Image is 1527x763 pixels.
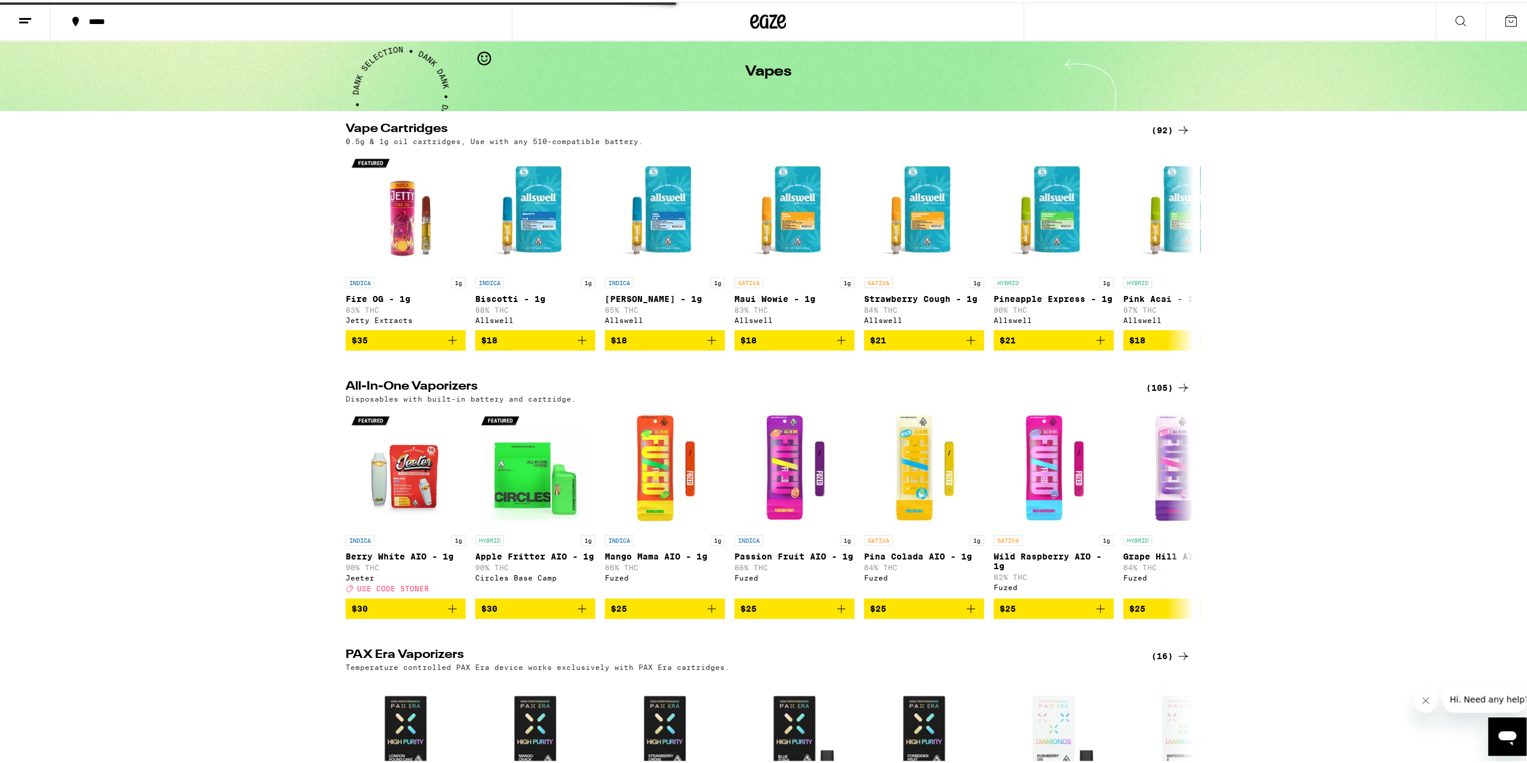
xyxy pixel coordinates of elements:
img: Jeeter - Berry White AIO - 1g [346,406,466,526]
h2: PAX Era Vaporizers [346,647,1132,661]
p: HYBRID [475,532,504,543]
span: $35 [352,333,368,343]
div: Allswell [734,314,854,322]
img: Allswell - King Louis XIII - 1g [605,149,725,269]
p: INDICA [605,275,634,286]
button: Add to bag [1123,328,1243,348]
a: Open page for Pina Colada AIO - 1g from Fuzed [864,406,984,596]
p: INDICA [734,532,763,543]
span: $25 [740,602,757,611]
img: Fuzed - Passion Fruit AIO - 1g [734,406,854,526]
span: $21 [870,333,886,343]
p: Pineapple Express - 1g [994,292,1114,301]
a: Open page for Passion Fruit AIO - 1g from Fuzed [734,406,854,596]
p: 87% THC [1123,304,1243,312]
p: 85% THC [605,304,725,312]
p: 1g [840,532,854,543]
p: Pink Acai - 1g [1123,292,1243,301]
span: Hi. Need any help? [7,8,86,18]
img: Fuzed - Grape Hill AIO - 1g [1123,406,1243,526]
p: Pina Colada AIO - 1g [864,549,984,559]
div: Fuzed [734,571,854,579]
p: Berry White AIO - 1g [346,549,466,559]
p: 1g [1099,275,1114,286]
img: Fuzed - Wild Raspberry AIO - 1g [994,406,1114,526]
button: Add to bag [605,596,725,617]
p: SATIVA [994,532,1022,543]
a: Open page for Apple Fritter AIO - 1g from Circles Base Camp [475,406,595,596]
a: Open page for Maui Wowie - 1g from Allswell [734,149,854,328]
p: Grape Hill AIO - 1g [1123,549,1243,559]
div: Allswell [475,314,595,322]
div: Allswell [994,314,1114,322]
p: 1g [581,532,595,543]
a: Open page for King Louis XIII - 1g from Allswell [605,149,725,328]
div: Circles Base Camp [475,571,595,579]
span: $30 [352,602,368,611]
img: Allswell - Biscotti - 1g [475,149,595,269]
p: Apple Fritter AIO - 1g [475,549,595,559]
div: Fuzed [864,571,984,579]
img: Allswell - Pink Acai - 1g [1123,149,1243,269]
h2: All-In-One Vaporizers [346,378,1132,393]
p: HYBRID [1123,532,1152,543]
button: Add to bag [864,596,984,617]
p: 1g [581,275,595,286]
p: 1g [1099,532,1114,543]
p: 84% THC [864,561,984,569]
span: $18 [1129,333,1145,343]
p: Fire OG - 1g [346,292,466,301]
div: Fuzed [994,581,1114,589]
p: Passion Fruit AIO - 1g [734,549,854,559]
a: (92) [1151,121,1190,135]
p: Maui Wowie - 1g [734,292,854,301]
div: Allswell [864,314,984,322]
p: 84% THC [1123,561,1243,569]
p: 90% THC [994,304,1114,312]
a: Open page for Wild Raspberry AIO - 1g from Fuzed [994,406,1114,596]
p: Wild Raspberry AIO - 1g [994,549,1114,568]
p: SATIVA [864,275,893,286]
p: 82% THC [994,571,1114,579]
a: Open page for Biscotti - 1g from Allswell [475,149,595,328]
button: Add to bag [994,328,1114,348]
p: 86% THC [734,561,854,569]
img: Fuzed - Mango Mama AIO - 1g [605,406,725,526]
p: INDICA [475,275,504,286]
p: 1g [840,275,854,286]
a: (16) [1151,647,1190,661]
button: Add to bag [734,596,854,617]
p: 1g [451,532,466,543]
h1: Vapes [745,62,791,77]
p: 90% THC [475,561,595,569]
p: 88% THC [475,304,595,312]
div: Allswell [605,314,725,322]
span: $25 [1129,602,1145,611]
button: Add to bag [475,328,595,348]
p: [PERSON_NAME] - 1g [605,292,725,301]
p: 1g [970,275,984,286]
p: 1g [710,532,725,543]
p: 1g [451,275,466,286]
span: $21 [1000,333,1016,343]
p: Disposables with built-in battery and cartridge. [346,393,576,400]
a: (105) [1146,378,1190,393]
img: Jetty Extracts - Fire OG - 1g [346,149,466,269]
button: Add to bag [475,596,595,617]
span: $25 [611,602,627,611]
div: Fuzed [1123,571,1243,579]
button: Add to bag [864,328,984,348]
div: Jetty Extracts [346,314,466,322]
img: Circles Base Camp - Apple Fritter AIO - 1g [475,406,595,526]
a: Open page for Pineapple Express - 1g from Allswell [994,149,1114,328]
img: Allswell - Maui Wowie - 1g [734,149,854,269]
iframe: Message from company [1442,684,1526,710]
p: HYBRID [994,275,1022,286]
a: Open page for Pink Acai - 1g from Allswell [1123,149,1243,328]
p: 86% THC [605,561,725,569]
img: Allswell - Strawberry Cough - 1g [864,149,984,269]
p: 1g [970,532,984,543]
p: 84% THC [864,304,984,312]
p: Temperature controlled PAX Era device works exclusively with PAX Era cartridges. [346,661,730,669]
